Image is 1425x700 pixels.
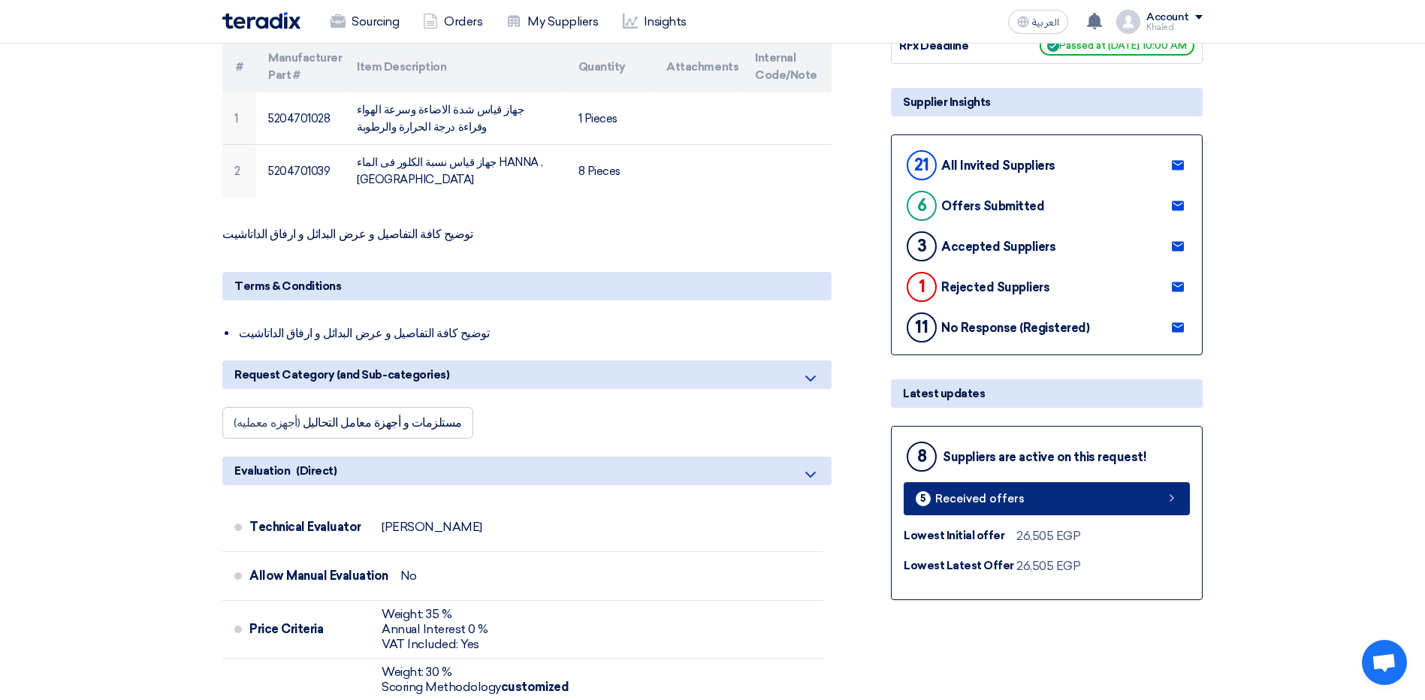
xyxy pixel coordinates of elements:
[904,482,1190,515] a: 5 Received offers
[494,5,610,38] a: My Suppliers
[222,92,256,145] td: 1
[899,38,1012,55] div: RFx Deadline
[256,145,345,198] td: 5204701039
[382,520,482,535] div: [PERSON_NAME]
[382,637,488,652] div: VAT Included: Yes
[1016,527,1080,545] div: 26,505 EGP
[234,367,449,383] span: Request Category (and Sub-categories)
[256,41,345,92] th: Manufacturer Part #
[234,415,300,430] span: (أجهزه معمليه)
[941,199,1044,213] div: Offers Submitted
[237,318,832,348] li: توضيح كافة التفاصيل و عرض البدائل و ارفاق الداتاشيت
[1040,36,1194,56] span: Passed at [DATE] 10:00 AM
[345,145,566,198] td: جهاز قياس نسبة الكلور فى الماء HANNA , [GEOGRAPHIC_DATA]
[935,493,1025,505] span: Received offers
[222,41,256,92] th: #
[907,442,937,472] div: 8
[382,622,488,637] div: Annual Interest 0 %
[916,491,931,506] div: 5
[941,321,1089,335] div: No Response (Registered)
[891,88,1203,116] div: Supplier Insights
[411,5,494,38] a: Orders
[249,509,370,545] div: Technical Evaluator
[743,41,832,92] th: Internal Code/Note
[249,558,388,594] div: Allow Manual Evaluation
[222,227,832,242] p: توضيح كافة التفاصيل و عرض البدائل و ارفاق الداتاشيت
[943,450,1146,464] div: Suppliers are active on this request!
[654,41,743,92] th: Attachments
[1146,11,1189,24] div: Account
[345,41,566,92] th: Item Description
[234,463,290,479] span: Evaluation
[907,150,937,180] div: 21
[611,5,699,38] a: Insights
[566,92,655,145] td: 1 Pieces
[382,680,817,695] div: Scoring Methodology
[941,240,1055,254] div: Accepted Suppliers
[249,611,370,647] div: Price Criteria
[400,569,417,584] div: No
[907,231,937,261] div: 3
[296,463,337,479] span: (Direct)
[941,158,1055,173] div: All Invited Suppliers
[566,145,655,198] td: 8 Pieces
[941,280,1049,294] div: Rejected Suppliers
[319,5,411,38] a: Sourcing
[1008,10,1068,34] button: العربية
[303,415,462,430] span: مستلزمات و أجهزة معامل التحاليل
[907,312,937,342] div: 11
[1362,640,1407,685] div: Open chat
[345,92,566,145] td: جهاز قياس شدة الاضاءة وسرعة الهواء وقراءة درجة الحرارة والرطوبة
[1116,10,1140,34] img: profile_test.png
[501,680,569,694] b: customized
[904,527,1016,545] div: Lowest Initial offer
[891,379,1203,408] div: Latest updates
[256,92,345,145] td: 5204701028
[222,12,300,29] img: Teradix logo
[1016,557,1080,575] div: 26,505 EGP
[234,278,341,294] span: Terms & Conditions
[382,665,817,680] div: Weight: 30 %
[566,41,655,92] th: Quantity
[907,191,937,221] div: 6
[222,145,256,198] td: 2
[907,272,937,302] div: 1
[1032,17,1059,28] span: العربية
[1146,23,1203,32] div: Khaled
[382,607,488,622] div: Weight: 35 %
[904,557,1016,575] div: Lowest Latest Offer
